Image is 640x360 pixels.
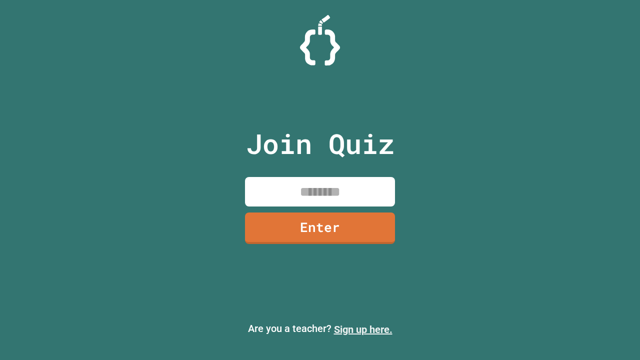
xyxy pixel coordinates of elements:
p: Join Quiz [246,123,394,164]
iframe: chat widget [557,276,630,319]
p: Are you a teacher? [8,321,632,337]
a: Enter [245,212,395,244]
a: Sign up here. [334,323,392,335]
iframe: chat widget [598,320,630,350]
img: Logo.svg [300,15,340,65]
